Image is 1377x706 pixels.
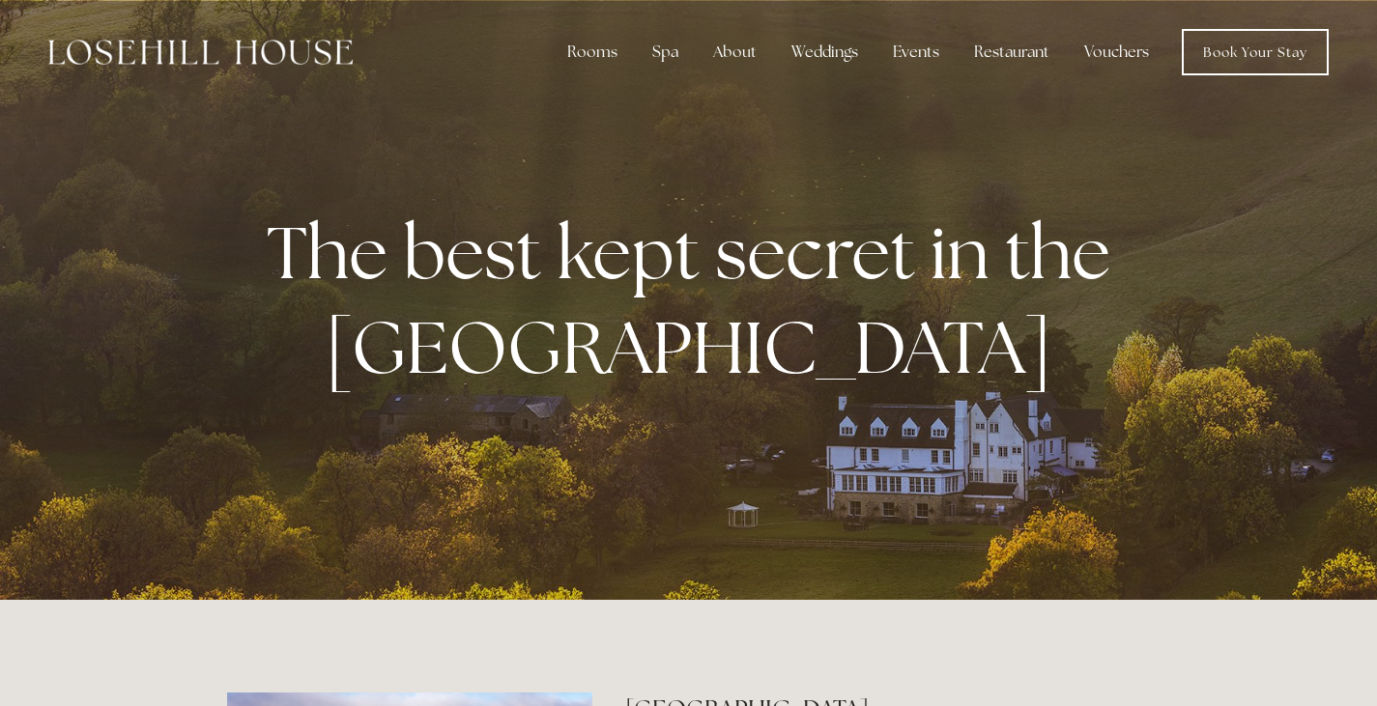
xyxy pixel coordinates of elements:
[637,33,694,71] div: Spa
[48,40,353,65] img: Losehill House
[877,33,955,71] div: Events
[1182,29,1329,75] a: Book Your Stay
[267,205,1126,394] strong: The best kept secret in the [GEOGRAPHIC_DATA]
[698,33,772,71] div: About
[1069,33,1164,71] a: Vouchers
[552,33,633,71] div: Rooms
[776,33,874,71] div: Weddings
[959,33,1065,71] div: Restaurant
